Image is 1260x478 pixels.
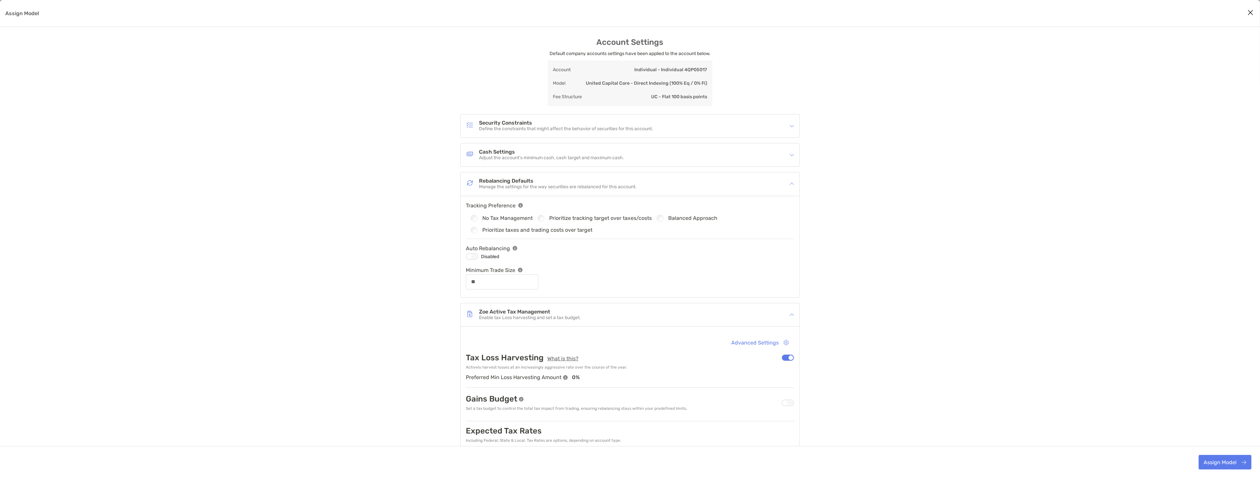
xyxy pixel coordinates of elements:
[553,93,582,101] p: Fee Structure
[479,178,637,184] h4: Rebalancing Defaults
[461,303,799,326] div: icon arrowZoe Active Tax ManagementZoe Active Tax ManagementEnable tax Loss harvesting and set a ...
[545,355,581,362] button: What is this?
[461,143,799,166] div: icon arrowCash SettingsCash SettingsAdjust the account’s minimum cash, cash target and maximum cash.
[790,124,794,128] img: icon arrow
[553,66,571,74] p: Account
[461,114,799,137] div: icon arrowSecurity ConstraintsSecurity ConstraintsDefine the constraints that might affect the be...
[563,375,568,380] img: info tooltip
[466,438,621,443] p: Including Federal, State & Local. Tax Rates are options, depending on account type.
[790,182,794,186] img: icon arrow
[479,184,637,190] p: Manage the settings for the way securities are rebalanced for this account.
[549,215,652,221] label: Prioritize tracking target over taxes/costs
[479,120,653,126] h4: Security Constraints
[466,310,474,318] img: Zoe Active Tax Management
[466,244,510,253] p: Auto Rebalancing
[461,172,799,195] div: icon arrowRebalancing DefaultsRebalancing DefaultsManage the settings for the way securities are ...
[1245,8,1255,18] button: Close modal
[569,374,580,380] p: 0 %
[669,215,718,221] label: Balanced Approach
[550,49,710,58] p: Default company accounts settings have been applied to the account below.
[479,126,653,132] p: Define the constraints that might affect the behavior of securities for this account.
[519,397,524,402] img: info tooltip
[790,153,794,157] img: icon arrow
[466,150,474,158] img: Cash Settings
[518,268,523,272] img: info tooltip
[513,246,517,251] img: info tooltip
[597,38,664,47] h3: Account Settings
[479,309,581,315] h4: Zoe Active Tax Management
[479,155,624,161] p: Adjust the account’s minimum cash, cash target and maximum cash.
[5,9,39,17] p: Assign Model
[466,394,517,403] p: Gains Budget
[1199,455,1251,469] button: Assign Model
[466,365,794,370] p: Actively harvest losses at an increasingly aggressive rate over the course of the year.
[466,266,515,274] p: Minimum Trade Size
[553,79,565,87] p: Model
[466,353,544,362] p: Tax Loss Harvesting
[466,121,474,129] img: Security Constraints
[518,203,523,208] img: info tooltip
[482,215,533,221] label: No Tax Management
[479,315,581,321] p: Enable tax Loss harvesting and set a tax budget.
[481,253,499,261] p: Disabled
[726,335,794,350] button: Advanced Settings
[790,313,794,317] img: icon arrow
[466,373,561,381] p: Preferred Min Loss Harvesting Amount
[466,406,687,411] p: Set a tax budget to control the total tax impact from trading, ensuring rebalancing stays within ...
[466,426,542,435] p: Expected Tax Rates
[482,227,592,233] label: Prioritize taxes and trading costs over target
[479,149,624,155] h4: Cash Settings
[466,201,516,210] p: Tracking Preference
[634,66,707,74] p: Individual - Individual 4QP05017
[466,179,474,187] img: Rebalancing Defaults
[586,79,707,87] p: United Capital Core - Direct Indexing (100% Eq / 0% Fi)
[651,93,707,101] p: UC - Flat 100 basis points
